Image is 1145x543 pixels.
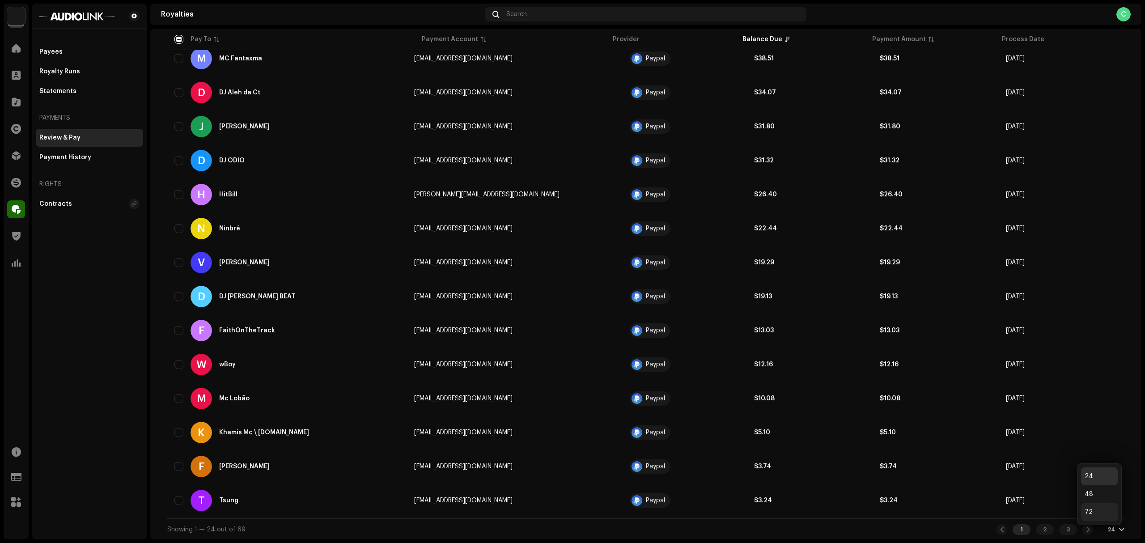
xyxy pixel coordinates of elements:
re-a-nav-header: Payments [36,107,143,129]
div: C [1116,7,1131,21]
span: brenobertolinii@gmail.com [414,225,513,232]
re-m-nav-item: Contracts [36,195,143,213]
span: Oct 10, 2025 [1006,55,1025,62]
div: Fred de Amar [219,463,270,470]
div: HitBill [219,191,237,198]
re-m-nav-item: Review & Pay [36,129,143,147]
div: Jean Furquim [219,123,270,130]
span: $34.07 [880,89,902,96]
span: Oct 10, 2025 [1006,259,1025,266]
span: Showing 1 — 24 out of 69 [167,526,246,533]
div: 48 [1081,485,1118,503]
strong: $31.32 [880,157,899,164]
span: Oct 10, 2025 [1006,89,1025,96]
span: $31.80 [880,123,900,130]
div: Paypal [646,429,665,436]
strong: $12.16 [880,361,899,368]
span: guilherme@hitbill.com.br [414,191,560,198]
span: realtrapsquad@gmail.com [414,463,513,470]
strong: $3.24 [880,497,898,504]
span: Paypal [628,425,739,440]
span: Paypal [628,493,739,508]
strong: $13.03 [754,327,774,334]
span: $19.29 [754,259,774,266]
div: Paypal [646,293,665,300]
div: 2 [1036,524,1054,535]
strong: $31.80 [754,123,775,130]
span: $3.74 [754,463,771,470]
span: $19.13 [880,293,898,300]
strong: $22.44 [880,225,903,232]
re-m-nav-item: Payees [36,43,143,61]
span: thiagolimma56@gmail.com [414,497,513,504]
span: Search [506,11,527,18]
img: 1601779f-85bc-4fc7-87b8-abcd1ae7544a [39,11,114,21]
div: Royalty Runs [39,68,80,75]
span: $12.16 [754,361,773,368]
div: Paypal [646,225,665,232]
div: D [191,82,212,103]
strong: $38.51 [754,55,774,62]
span: $3.74 [880,463,897,470]
span: VITTORMOTTAOFC@GMAIL.COM [414,259,513,266]
div: D [191,286,212,307]
span: renatoo7@hotmail.com.br [414,429,513,436]
strong: $5.10 [754,429,770,436]
div: K [191,422,212,443]
div: Paypal [646,361,665,368]
div: Paypal [646,259,665,266]
div: Ninbrê [219,225,240,232]
strong: $34.07 [754,89,776,96]
div: Paypal [646,123,665,130]
span: jeanfurquimcine@gmail.com [414,123,513,130]
span: Oct 10, 2025 [1006,123,1025,130]
div: Mc Lobão [219,395,250,402]
div: Paypal [646,55,665,62]
span: $10.08 [754,395,775,402]
div: M [191,388,212,409]
div: 1 [1013,524,1030,535]
div: W [191,354,212,375]
div: Contracts [39,200,72,208]
span: Paypal [628,255,739,270]
div: Paypal [646,395,665,402]
div: Tsung [219,497,238,504]
span: Oct 10, 2025 [1006,191,1025,198]
div: Payment Account [422,35,478,44]
div: D [191,150,212,171]
div: M [191,48,212,69]
strong: $19.29 [880,259,900,266]
div: 72 [1081,503,1118,521]
span: leandroalexandrebatistajunior@gmail.com [414,55,513,62]
span: Oct 10, 2025 [1006,395,1025,402]
span: $19.13 [754,293,772,300]
strong: $22.44 [754,225,777,232]
span: Paypal [628,221,739,236]
strong: $31.32 [754,157,774,164]
strong: $38.51 [880,55,899,62]
div: Paypal [646,89,665,96]
div: DJ DANILINHO BEAT [219,293,295,300]
span: Oct 10, 2025 [1006,327,1025,334]
re-m-nav-item: Statements [36,82,143,100]
div: V [191,252,212,273]
span: Paypal [628,323,739,338]
span: $3.24 [754,497,772,504]
span: realmclobao@gmail.com [414,395,513,402]
div: FaithOnTheTrack [219,327,275,334]
strong: $10.08 [880,395,900,402]
div: F [191,320,212,341]
div: Paypal [646,191,665,198]
strong: $13.03 [880,327,899,334]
